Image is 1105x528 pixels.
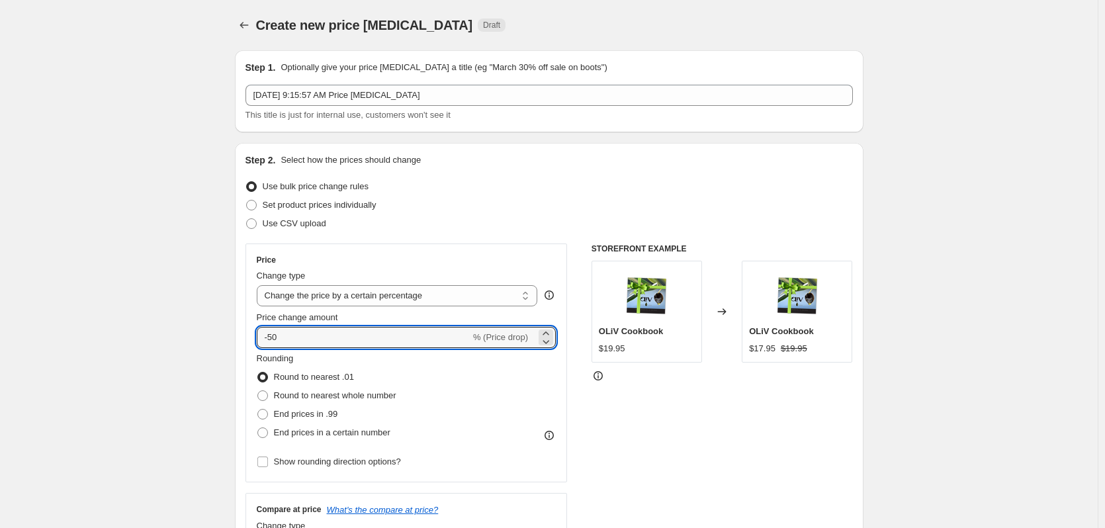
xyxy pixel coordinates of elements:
div: help [543,288,556,302]
span: Round to nearest whole number [274,390,396,400]
h6: STOREFRONT EXAMPLE [592,243,853,254]
h3: Compare at price [257,504,322,515]
span: This title is just for internal use, customers won't see it [245,110,451,120]
span: Show rounding direction options? [274,457,401,466]
button: Price change jobs [235,16,253,34]
span: Change type [257,271,306,281]
div: $19.95 [599,342,625,355]
span: OLiV Cookbook [749,326,814,336]
span: Rounding [257,353,294,363]
span: OLiV Cookbook [599,326,664,336]
span: Set product prices individually [263,200,376,210]
p: Select how the prices should change [281,154,421,167]
span: Use bulk price change rules [263,181,369,191]
span: % (Price drop) [473,332,528,342]
h3: Price [257,255,276,265]
span: Create new price [MEDICAL_DATA] [256,18,473,32]
span: Draft [483,20,500,30]
span: Round to nearest .01 [274,372,354,382]
input: 30% off holiday sale [245,85,853,106]
h2: Step 2. [245,154,276,167]
img: OLiVCookbook-Gift_80x.png [620,268,673,321]
span: End prices in a certain number [274,427,390,437]
input: -15 [257,327,470,348]
div: $17.95 [749,342,775,355]
img: OLiVCookbook-Gift_80x.png [771,268,824,321]
span: End prices in .99 [274,409,338,419]
h2: Step 1. [245,61,276,74]
button: What's the compare at price? [327,505,439,515]
strike: $19.95 [781,342,807,355]
p: Optionally give your price [MEDICAL_DATA] a title (eg "March 30% off sale on boots") [281,61,607,74]
span: Use CSV upload [263,218,326,228]
span: Price change amount [257,312,338,322]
